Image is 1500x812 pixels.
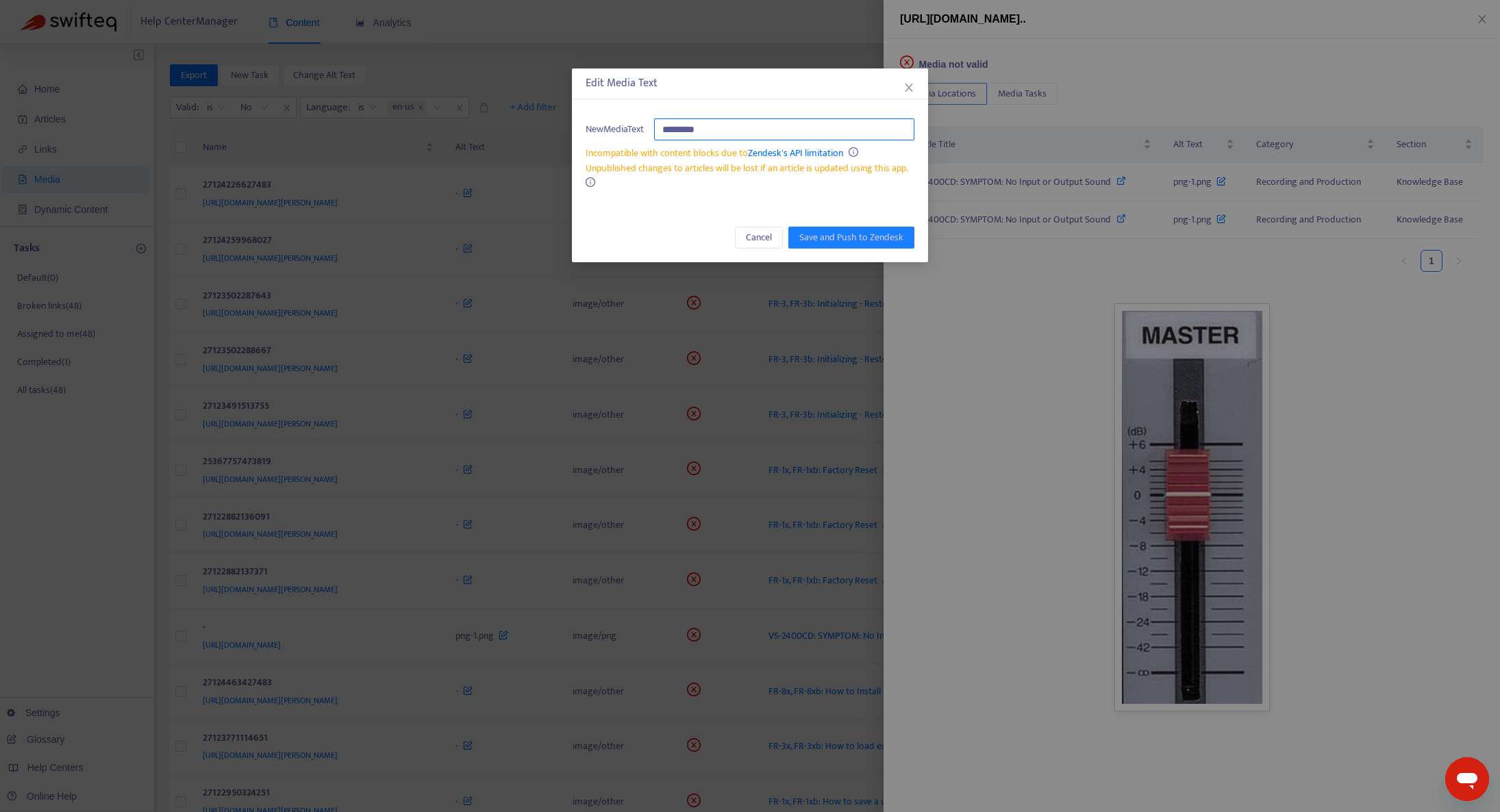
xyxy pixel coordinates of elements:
a: Zendesk's API limitation [748,145,843,161]
span: info-circle [849,147,858,157]
iframe: メッセージングウィンドウを開くボタン [1445,757,1489,801]
button: Cancel [735,227,783,249]
span: Incompatible with content blocks due to [586,145,843,161]
span: Unpublished changes to articles will be lost if an article is updated using this app. [586,160,908,176]
span: close [903,82,914,93]
span: Cancel [746,230,772,245]
button: Close [901,80,916,95]
button: Save and Push to Zendesk [788,227,914,249]
div: Edit Media Text [586,75,914,92]
span: info-circle [586,177,595,187]
span: New Media Text [586,122,644,137]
